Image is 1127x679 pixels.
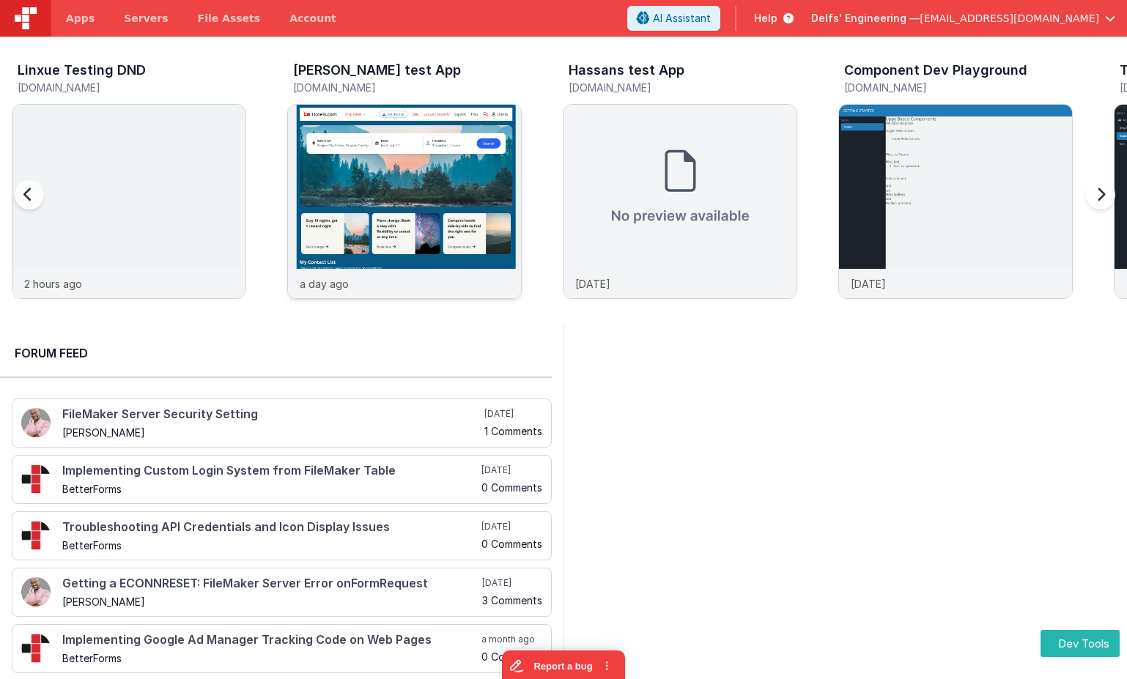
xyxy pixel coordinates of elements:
[21,634,51,663] img: 295_2.png
[627,6,720,31] button: AI Assistant
[481,651,542,662] h5: 0 Comments
[1041,630,1120,657] button: Dev Tools
[754,11,777,26] span: Help
[62,521,478,534] h4: Troubleshooting API Credentials and Icon Display Issues
[21,521,51,550] img: 295_2.png
[482,595,542,606] h5: 3 Comments
[481,464,542,476] h5: [DATE]
[293,63,461,78] h3: [PERSON_NAME] test App
[12,568,552,617] a: Getting a ECONNRESET: FileMaker Server Error onFormRequest [PERSON_NAME] [DATE] 3 Comments
[920,11,1099,26] span: [EMAIL_ADDRESS][DOMAIN_NAME]
[484,426,542,437] h5: 1 Comments
[481,521,542,533] h5: [DATE]
[844,63,1027,78] h3: Component Dev Playground
[62,634,478,647] h4: Implementing Google Ad Manager Tracking Code on Web Pages
[21,464,51,494] img: 295_2.png
[569,63,684,78] h3: Hassans test App
[844,82,1073,93] h5: [DOMAIN_NAME]
[300,276,349,292] p: a day ago
[62,540,478,551] h5: BetterForms
[62,577,479,590] h4: Getting a ECONNRESET: FileMaker Server Error onFormRequest
[484,408,542,420] h5: [DATE]
[21,577,51,606] img: 411_2.png
[21,408,51,437] img: 411_2.png
[15,344,537,362] h2: Forum Feed
[12,511,552,560] a: Troubleshooting API Credentials and Icon Display Issues BetterForms [DATE] 0 Comments
[62,653,478,664] h5: BetterForms
[12,624,552,673] a: Implementing Google Ad Manager Tracking Code on Web Pages BetterForms a month ago 0 Comments
[293,82,522,93] h5: [DOMAIN_NAME]
[481,482,542,493] h5: 0 Comments
[481,634,542,645] h5: a month ago
[575,276,610,292] p: [DATE]
[62,464,478,478] h4: Implementing Custom Login System from FileMaker Table
[62,483,478,494] h5: BetterForms
[811,11,920,26] span: Delfs' Engineering —
[62,596,479,607] h5: [PERSON_NAME]
[18,82,246,93] h5: [DOMAIN_NAME]
[851,276,886,292] p: [DATE]
[12,398,552,448] a: FileMaker Server Security Setting [PERSON_NAME] [DATE] 1 Comments
[66,11,95,26] span: Apps
[653,11,711,26] span: AI Assistant
[481,538,542,549] h5: 0 Comments
[62,408,481,421] h4: FileMaker Server Security Setting
[62,427,481,438] h5: [PERSON_NAME]
[482,577,542,589] h5: [DATE]
[18,63,146,78] h3: Linxue Testing DND
[198,11,261,26] span: File Assets
[811,11,1115,26] button: Delfs' Engineering — [EMAIL_ADDRESS][DOMAIN_NAME]
[124,11,168,26] span: Servers
[569,82,797,93] h5: [DOMAIN_NAME]
[12,455,552,504] a: Implementing Custom Login System from FileMaker Table BetterForms [DATE] 0 Comments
